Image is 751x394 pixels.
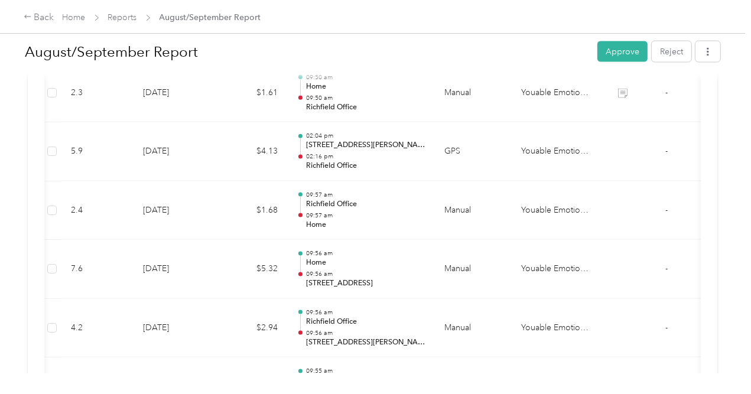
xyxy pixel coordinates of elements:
p: 09:56 am [306,249,425,258]
td: Youable Emotional Health [512,299,600,358]
button: Reject [652,41,691,62]
span: - [666,146,668,156]
button: Approve [597,41,648,62]
td: Youable Emotional Health [512,181,600,240]
p: 09:55 am [306,367,425,375]
td: $1.61 [216,64,287,123]
p: 09:57 am [306,211,425,220]
td: Youable Emotional Health [512,122,600,181]
div: Back [24,11,54,25]
td: Youable Emotional Health [512,64,600,123]
p: 02:16 pm [306,152,425,161]
td: [DATE] [134,64,216,123]
span: - [666,87,668,97]
td: 2.3 [61,64,134,123]
td: 7.6 [61,240,134,299]
p: Home [306,82,425,92]
td: Manual [435,240,512,299]
p: 09:56 am [306,308,425,317]
p: 09:57 am [306,191,425,199]
p: Home [306,220,425,230]
td: Manual [435,181,512,240]
span: August/September Report [160,11,261,24]
h1: August/September Report [25,38,589,66]
span: - [666,323,668,333]
a: Reports [108,12,137,22]
td: [DATE] [134,240,216,299]
td: [DATE] [134,299,216,358]
td: Youable Emotional Health [512,240,600,299]
p: Richfield Office [306,102,425,113]
td: $2.94 [216,299,287,358]
p: 02:04 pm [306,132,425,140]
p: Richfield Office [306,161,425,171]
td: Manual [435,299,512,358]
a: Home [63,12,86,22]
span: - [666,205,668,215]
td: $5.32 [216,240,287,299]
p: 09:56 am [306,270,425,278]
td: 2.4 [61,181,134,240]
td: 4.2 [61,299,134,358]
iframe: Everlance-gr Chat Button Frame [685,328,751,394]
p: Home [306,258,425,268]
p: [STREET_ADDRESS][PERSON_NAME] [306,337,425,348]
p: Richfield Office [306,317,425,327]
p: Richfield Office [306,199,425,210]
p: [STREET_ADDRESS] [306,278,425,289]
td: Manual [435,64,512,123]
td: $1.68 [216,181,287,240]
p: 09:56 am [306,329,425,337]
td: 5.9 [61,122,134,181]
span: - [666,263,668,273]
td: [DATE] [134,122,216,181]
td: $4.13 [216,122,287,181]
td: [DATE] [134,181,216,240]
td: GPS [435,122,512,181]
p: [STREET_ADDRESS][PERSON_NAME] [306,140,425,151]
p: 09:50 am [306,94,425,102]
